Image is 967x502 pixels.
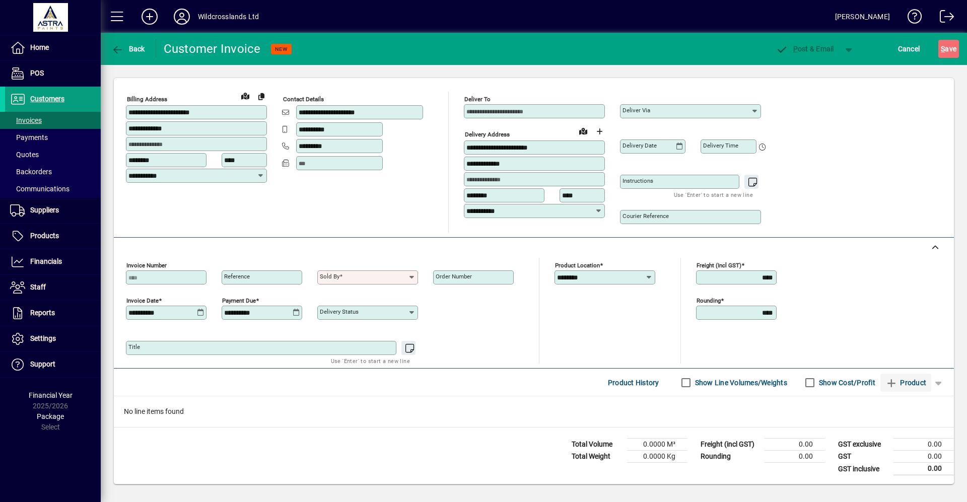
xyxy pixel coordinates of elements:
[833,463,893,475] td: GST inclusive
[833,451,893,463] td: GST
[436,273,472,280] mat-label: Order number
[320,273,339,280] mat-label: Sold by
[30,334,56,342] span: Settings
[5,112,101,129] a: Invoices
[697,262,741,269] mat-label: Freight (incl GST)
[932,2,954,35] a: Logout
[253,88,269,104] button: Copy to Delivery address
[703,142,738,149] mat-label: Delivery time
[5,224,101,249] a: Products
[793,45,798,53] span: P
[893,463,954,475] td: 0.00
[126,297,159,304] mat-label: Invoice date
[5,198,101,223] a: Suppliers
[941,45,945,53] span: S
[567,439,627,451] td: Total Volume
[30,283,46,291] span: Staff
[111,45,145,53] span: Back
[10,168,52,176] span: Backorders
[817,378,875,388] label: Show Cost/Profit
[237,88,253,104] a: View on map
[30,257,62,265] span: Financials
[37,412,64,420] span: Package
[464,96,491,103] mat-label: Deliver To
[696,439,765,451] td: Freight (incl GST)
[938,40,959,58] button: Save
[693,378,787,388] label: Show Line Volumes/Weights
[5,352,101,377] a: Support
[109,40,148,58] button: Back
[835,9,890,25] div: [PERSON_NAME]
[575,123,591,139] a: View on map
[898,41,920,57] span: Cancel
[5,163,101,180] a: Backorders
[567,451,627,463] td: Total Weight
[555,262,600,269] mat-label: Product location
[900,2,922,35] a: Knowledge Base
[29,391,73,399] span: Financial Year
[30,206,59,214] span: Suppliers
[331,355,410,367] mat-hint: Use 'Enter' to start a new line
[10,116,42,124] span: Invoices
[771,40,839,58] button: Post & Email
[893,439,954,451] td: 0.00
[10,151,39,159] span: Quotes
[133,8,166,26] button: Add
[623,142,657,149] mat-label: Delivery date
[623,107,650,114] mat-label: Deliver via
[10,133,48,141] span: Payments
[627,451,687,463] td: 0.0000 Kg
[5,129,101,146] a: Payments
[30,232,59,240] span: Products
[833,439,893,451] td: GST exclusive
[880,374,931,392] button: Product
[224,273,250,280] mat-label: Reference
[164,41,261,57] div: Customer Invoice
[5,35,101,60] a: Home
[30,309,55,317] span: Reports
[5,301,101,326] a: Reports
[623,177,653,184] mat-label: Instructions
[5,61,101,86] a: POS
[893,451,954,463] td: 0.00
[5,249,101,274] a: Financials
[623,212,669,220] mat-label: Courier Reference
[10,185,70,193] span: Communications
[126,262,167,269] mat-label: Invoice number
[166,8,198,26] button: Profile
[30,360,55,368] span: Support
[765,439,825,451] td: 0.00
[275,46,288,52] span: NEW
[776,45,834,53] span: ost & Email
[5,326,101,351] a: Settings
[941,41,956,57] span: ave
[128,343,140,350] mat-label: Title
[222,297,256,304] mat-label: Payment due
[674,189,753,200] mat-hint: Use 'Enter' to start a new line
[101,40,156,58] app-page-header-button: Back
[198,9,259,25] div: Wildcrosslands Ltd
[608,375,659,391] span: Product History
[696,451,765,463] td: Rounding
[885,375,926,391] span: Product
[5,275,101,300] a: Staff
[30,69,44,77] span: POS
[895,40,923,58] button: Cancel
[627,439,687,451] td: 0.0000 M³
[591,123,607,139] button: Choose address
[30,43,49,51] span: Home
[5,146,101,163] a: Quotes
[5,180,101,197] a: Communications
[320,308,359,315] mat-label: Delivery status
[114,396,954,427] div: No line items found
[697,297,721,304] mat-label: Rounding
[765,451,825,463] td: 0.00
[604,374,663,392] button: Product History
[30,95,64,103] span: Customers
